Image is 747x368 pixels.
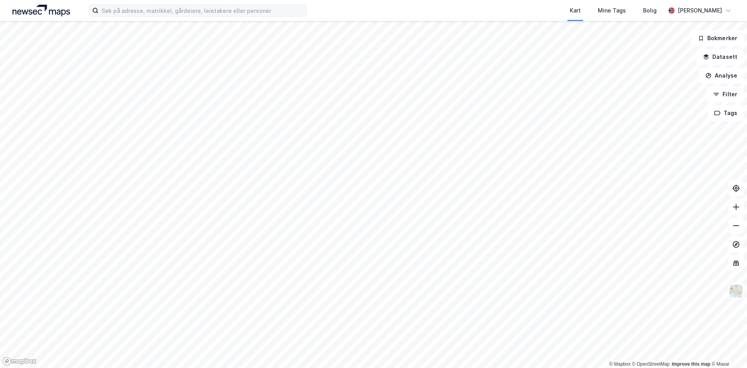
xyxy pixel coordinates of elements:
a: Mapbox homepage [2,357,37,366]
a: Mapbox [609,361,631,367]
img: Z [729,284,743,299]
button: Filter [706,87,744,102]
button: Datasett [696,49,744,65]
div: Kart [570,6,581,15]
img: logo.a4113a55bc3d86da70a041830d287a7e.svg [12,5,70,16]
button: Analyse [699,68,744,83]
a: Improve this map [672,361,710,367]
div: [PERSON_NAME] [678,6,722,15]
div: Mine Tags [598,6,626,15]
div: Bolig [643,6,657,15]
a: OpenStreetMap [632,361,670,367]
iframe: Chat Widget [708,331,747,368]
button: Tags [708,105,744,121]
input: Søk på adresse, matrikkel, gårdeiere, leietakere eller personer [99,5,307,16]
button: Bokmerker [691,30,744,46]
